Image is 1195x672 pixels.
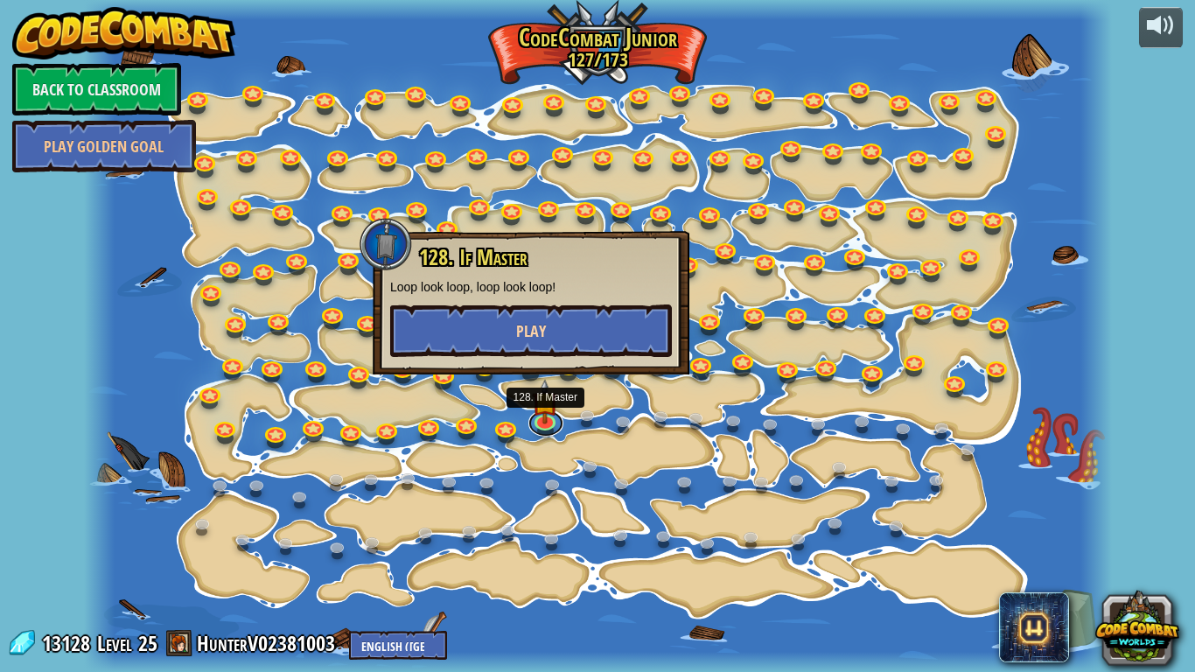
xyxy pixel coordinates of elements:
[1139,7,1183,48] button: Adjust volume
[12,120,196,172] a: Play Golden Goal
[419,242,528,272] span: 128. If Master
[532,379,558,423] img: level-banner-started.png
[42,629,95,657] span: 13128
[12,63,181,115] a: Back to Classroom
[97,629,132,658] span: Level
[390,304,672,357] button: Play
[138,629,157,657] span: 25
[390,278,672,296] p: Loop look loop, loop look loop!
[516,320,546,342] span: Play
[12,7,236,59] img: CodeCombat - Learn how to code by playing a game
[197,629,340,657] a: HunterV02381003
